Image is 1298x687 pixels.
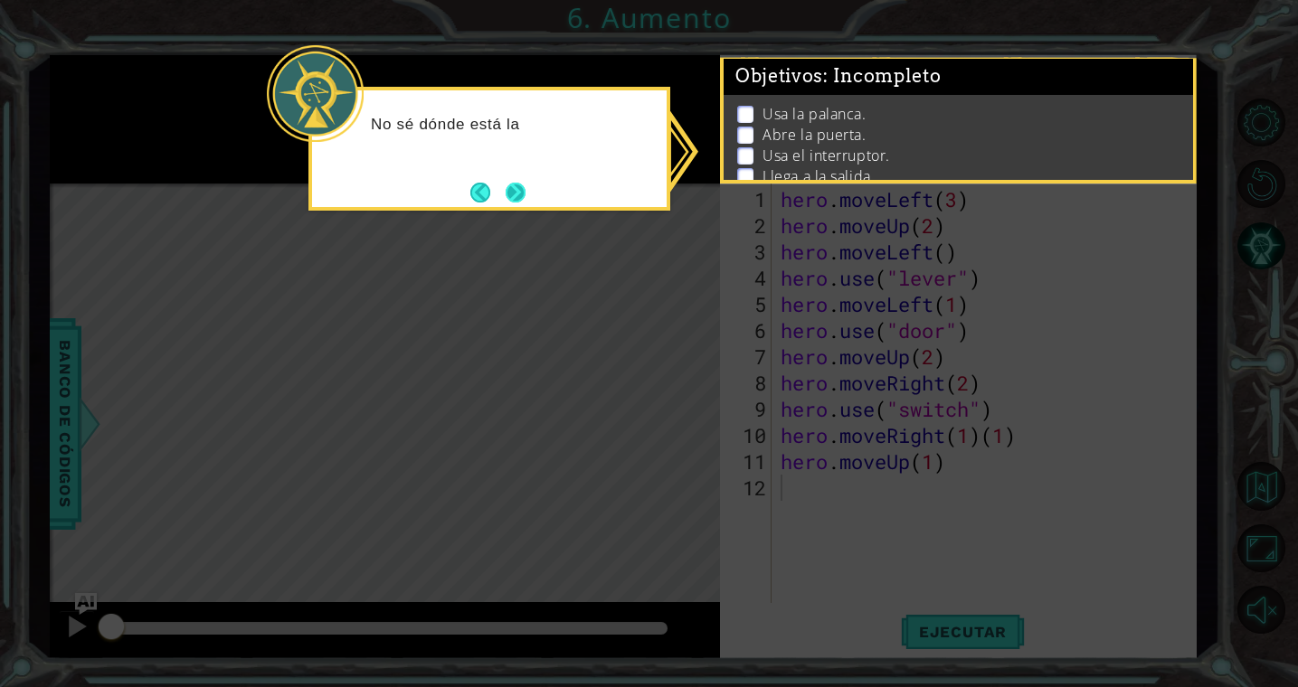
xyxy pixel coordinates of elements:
[371,115,654,135] p: No sé dónde está la
[735,65,942,88] span: Objetivos
[504,180,528,204] button: Next
[470,183,506,202] button: Back
[763,166,875,186] p: Llega a la salida.
[763,104,866,124] p: Usa la palanca.
[763,125,866,145] p: Abre la puerta.
[823,65,941,87] span: : Incompleto
[763,146,889,165] p: Usa el interruptor.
